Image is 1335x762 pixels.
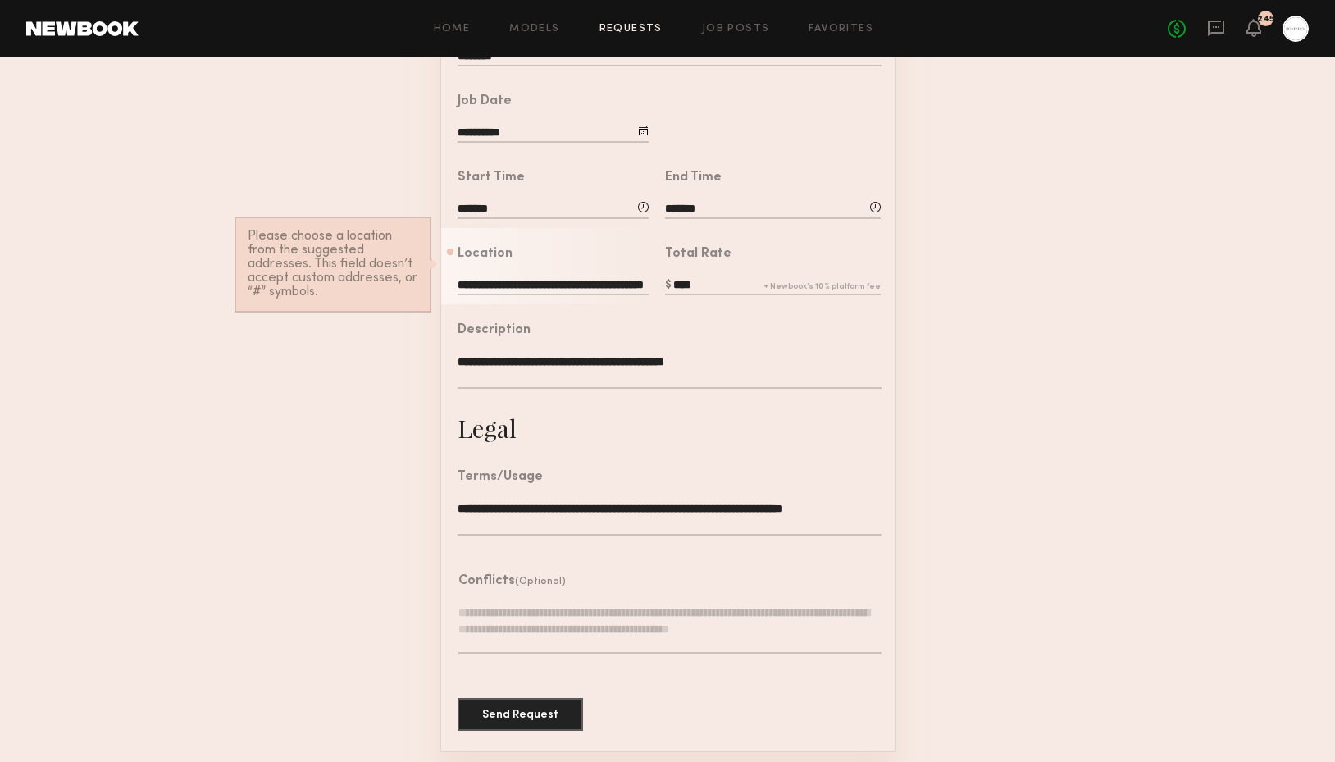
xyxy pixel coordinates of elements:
[458,324,531,337] div: Description
[1257,15,1274,24] div: 245
[458,248,513,261] div: Location
[458,575,566,588] header: Conflicts
[665,171,722,185] div: End Time
[665,248,731,261] div: Total Rate
[458,171,525,185] div: Start Time
[599,24,663,34] a: Requests
[458,471,543,484] div: Terms/Usage
[702,24,770,34] a: Job Posts
[434,24,471,34] a: Home
[458,698,583,731] button: Send Request
[248,230,418,299] div: Please choose a location from the suggested addresses. This field doesn’t accept custom addresses...
[515,577,566,586] span: (Optional)
[509,24,559,34] a: Models
[458,95,512,108] div: Job Date
[458,412,517,445] div: Legal
[809,24,873,34] a: Favorites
